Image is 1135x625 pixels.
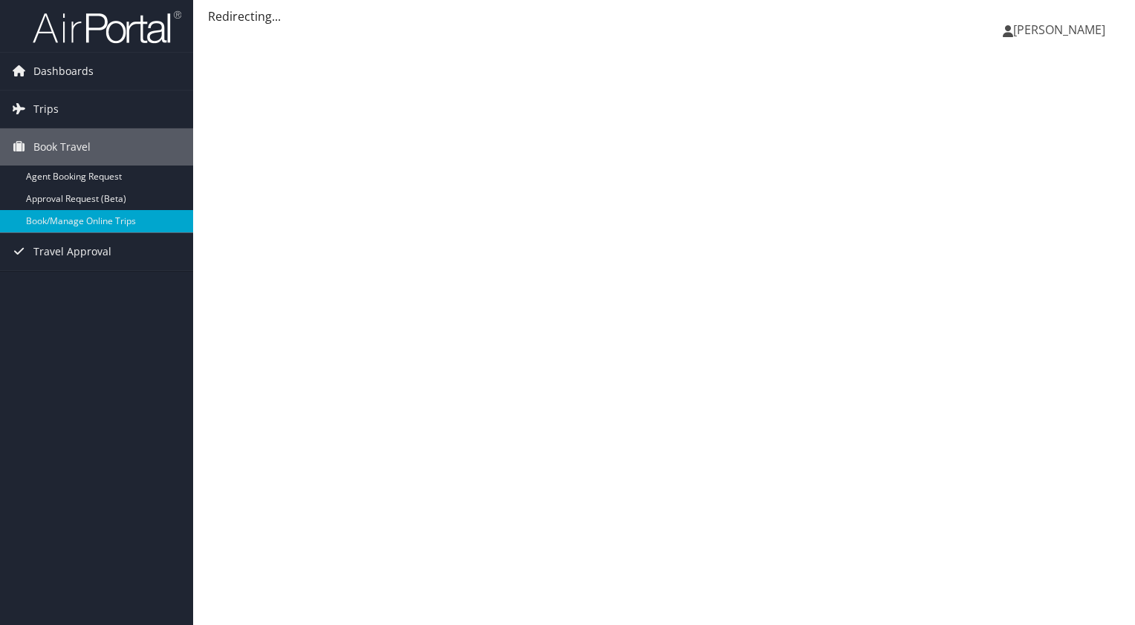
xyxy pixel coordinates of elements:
span: [PERSON_NAME] [1013,22,1105,38]
span: Dashboards [33,53,94,90]
a: [PERSON_NAME] [1003,7,1120,52]
img: airportal-logo.png [33,10,181,45]
span: Travel Approval [33,233,111,270]
span: Trips [33,91,59,128]
span: Book Travel [33,128,91,166]
div: Redirecting... [208,7,1120,25]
